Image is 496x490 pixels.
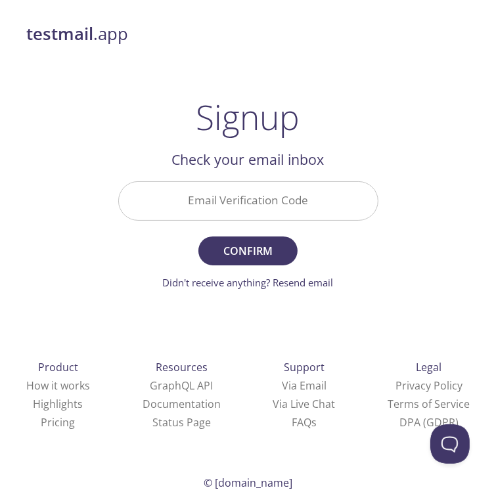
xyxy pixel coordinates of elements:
[213,242,282,260] span: Confirm
[150,378,213,393] a: GraphQL API
[156,360,208,374] span: Resources
[26,23,128,45] a: testmail.app
[282,378,327,393] a: Via Email
[284,360,325,374] span: Support
[273,397,335,411] a: Via Live Chat
[26,378,90,393] a: How it works
[198,236,297,265] button: Confirm
[143,397,221,411] a: Documentation
[163,276,334,289] a: Didn't receive anything? Resend email
[38,360,78,374] span: Product
[118,148,378,171] h2: Check your email inbox
[292,415,317,430] a: FAQ
[41,415,75,430] a: Pricing
[311,415,317,430] span: s
[430,424,470,464] iframe: Help Scout Beacon - Open
[416,360,441,374] span: Legal
[204,476,292,490] span: © [DOMAIN_NAME]
[399,415,459,430] a: DPA (GDPR)
[388,397,470,411] a: Terms of Service
[395,378,462,393] a: Privacy Policy
[196,97,300,137] h1: Signup
[152,415,211,430] a: Status Page
[26,22,93,45] strong: testmail
[33,397,83,411] a: Highlights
